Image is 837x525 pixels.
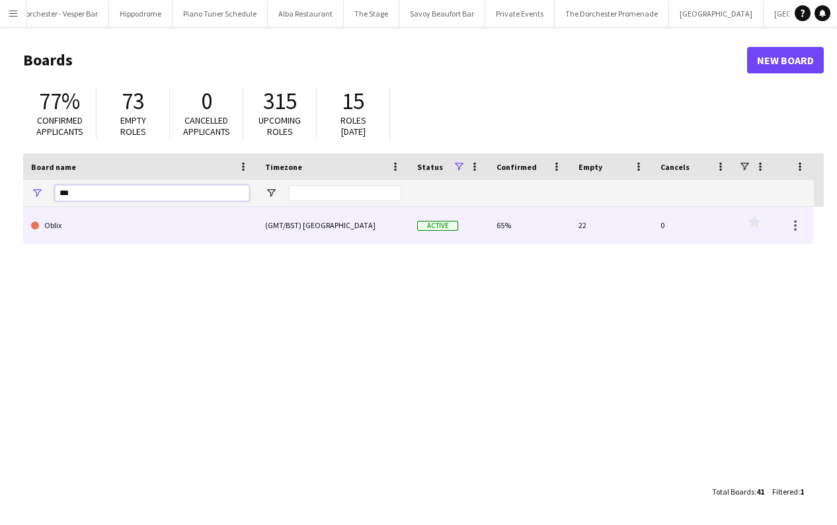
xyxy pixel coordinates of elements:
span: Upcoming roles [259,114,301,138]
span: Confirmed applicants [36,114,83,138]
div: 0 [653,207,735,243]
button: Piano Tuner Schedule [173,1,268,26]
span: Total Boards [712,487,754,497]
span: 15 [342,87,364,116]
span: 77% [39,87,80,116]
div: : [772,479,804,505]
div: 22 [571,207,653,243]
div: (GMT/BST) [GEOGRAPHIC_DATA] [257,207,409,243]
input: Board name Filter Input [55,185,249,201]
button: Private Events [485,1,555,26]
button: The Dorchester Promenade [555,1,669,26]
button: Open Filter Menu [265,187,277,199]
div: 65% [489,207,571,243]
h1: Boards [23,50,747,70]
a: Oblix [31,207,249,244]
span: Filtered [772,487,798,497]
span: 73 [122,87,144,116]
span: Cancelled applicants [183,114,230,138]
span: Board name [31,162,76,172]
span: Roles [DATE] [340,114,366,138]
span: 41 [756,487,764,497]
span: Timezone [265,162,302,172]
span: 0 [201,87,212,116]
button: Alba Restaurant [268,1,344,26]
button: The Stage [344,1,399,26]
span: Confirmed [497,162,537,172]
button: Hippodrome [109,1,173,26]
span: Empty roles [120,114,146,138]
span: Status [417,162,443,172]
button: Open Filter Menu [31,187,43,199]
input: Timezone Filter Input [289,185,401,201]
button: Savoy Beaufort Bar [399,1,485,26]
a: New Board [747,47,824,73]
span: 315 [263,87,297,116]
span: Active [417,221,458,231]
span: Cancels [660,162,690,172]
span: 1 [800,487,804,497]
span: Empty [578,162,602,172]
div: : [712,479,764,505]
button: [GEOGRAPHIC_DATA] [669,1,764,26]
